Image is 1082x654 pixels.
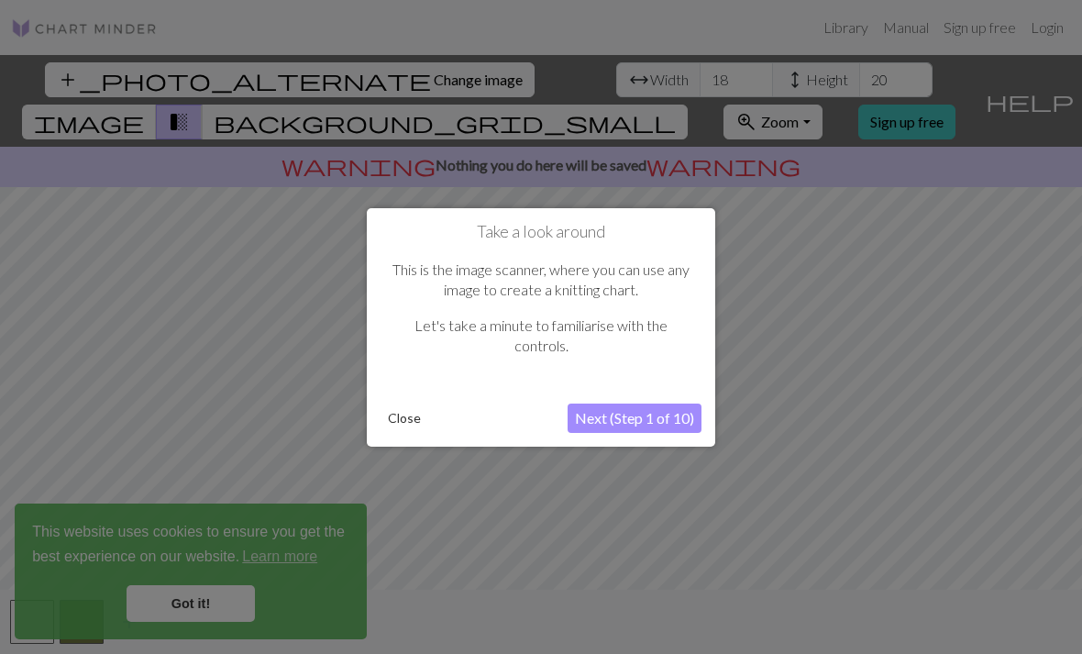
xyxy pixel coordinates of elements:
h1: Take a look around [381,221,701,241]
p: Let's take a minute to familiarise with the controls. [390,316,692,357]
div: Take a look around [367,207,715,446]
button: Close [381,405,428,432]
p: This is the image scanner, where you can use any image to create a knitting chart. [390,260,692,301]
button: Next (Step 1 of 10) [568,404,701,433]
